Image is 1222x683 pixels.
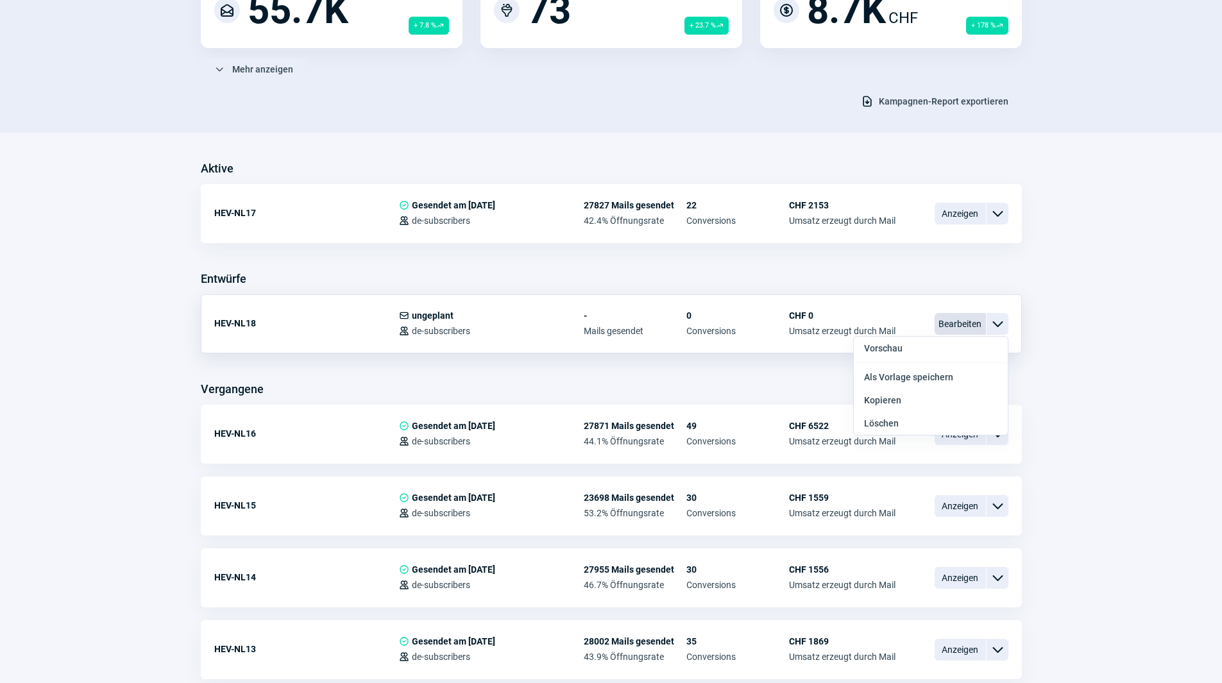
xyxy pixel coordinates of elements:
span: + 23.7 % [684,17,729,35]
span: Conversions [686,436,789,446]
span: Gesendet am [DATE] [412,200,495,210]
span: 0 [686,310,789,321]
span: Conversions [686,215,789,226]
span: Löschen [864,418,899,428]
span: Anzeigen [935,203,986,224]
span: 22 [686,200,789,210]
span: de-subscribers [412,326,470,336]
span: de-subscribers [412,652,470,662]
span: 27955 Mails gesendet [584,564,686,575]
span: 44.1% Öffnungsrate [584,436,686,446]
span: 49 [686,421,789,431]
span: de-subscribers [412,508,470,518]
span: Umsatz erzeugt durch Mail [789,436,895,446]
span: Conversions [686,508,789,518]
button: Mehr anzeigen [201,58,307,80]
span: Anzeigen [935,495,986,517]
span: Gesendet am [DATE] [412,493,495,503]
span: CHF 6522 [789,421,895,431]
span: - [584,310,686,321]
span: ungeplant [412,310,454,321]
span: Conversions [686,326,789,336]
span: Bearbeiten [935,313,986,335]
div: HEV-NL16 [214,421,399,446]
div: HEV-NL14 [214,564,399,590]
div: HEV-NL13 [214,636,399,662]
span: CHF 1559 [789,493,895,503]
span: CHF 2153 [789,200,895,210]
h3: Aktive [201,158,233,179]
span: Umsatz erzeugt durch Mail [789,326,895,336]
span: Kampagnen-Report exportieren [879,91,1008,112]
h3: Vergangene [201,379,264,400]
span: CHF 1556 [789,564,895,575]
span: + 7.8 % [409,17,449,35]
span: de-subscribers [412,215,470,226]
span: Gesendet am [DATE] [412,564,495,575]
span: Umsatz erzeugt durch Mail [789,215,895,226]
div: HEV-NL17 [214,200,399,226]
span: 30 [686,493,789,503]
span: Kopieren [864,395,901,405]
span: de-subscribers [412,436,470,446]
span: 28002 Mails gesendet [584,636,686,646]
span: CHF 0 [789,310,895,321]
span: Conversions [686,652,789,662]
span: 30 [686,564,789,575]
span: Conversions [686,580,789,590]
h3: Entwürfe [201,269,246,289]
span: CHF [888,6,918,30]
span: + 178 % [966,17,1008,35]
span: 53.2% Öffnungsrate [584,508,686,518]
span: 46.7% Öffnungsrate [584,580,686,590]
span: Anzeigen [935,639,986,661]
div: HEV-NL15 [214,493,399,518]
span: Umsatz erzeugt durch Mail [789,580,895,590]
span: CHF 1869 [789,636,895,646]
button: Kampagnen-Report exportieren [847,90,1022,112]
span: Gesendet am [DATE] [412,421,495,431]
span: 23698 Mails gesendet [584,493,686,503]
span: 35 [686,636,789,646]
span: Mehr anzeigen [232,59,293,80]
span: Als Vorlage speichern [864,372,953,382]
span: 27871 Mails gesendet [584,421,686,431]
span: Mails gesendet [584,326,686,336]
div: HEV-NL18 [214,310,399,336]
span: Umsatz erzeugt durch Mail [789,652,895,662]
span: 27827 Mails gesendet [584,200,686,210]
span: de-subscribers [412,580,470,590]
span: Vorschau [864,343,903,353]
span: Umsatz erzeugt durch Mail [789,508,895,518]
span: 42.4% Öffnungsrate [584,215,686,226]
span: Anzeigen [935,567,986,589]
span: 43.9% Öffnungsrate [584,652,686,662]
span: Gesendet am [DATE] [412,636,495,646]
